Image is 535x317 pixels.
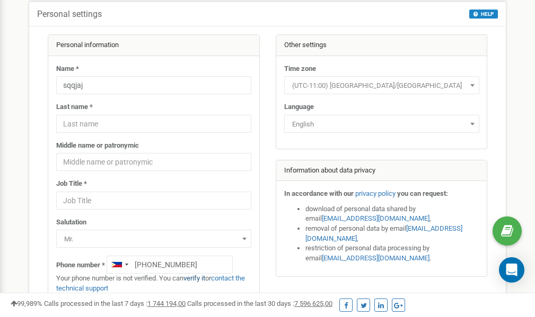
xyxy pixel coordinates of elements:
[147,300,186,307] u: 1 744 194,00
[56,115,251,133] input: Last name
[276,160,487,182] div: Information about data privacy
[107,256,131,273] div: Telephone country code
[322,254,429,262] a: [EMAIL_ADDRESS][DOMAIN_NAME]
[37,10,102,19] h5: Personal settings
[355,189,396,197] a: privacy policy
[499,257,524,283] div: Open Intercom Messenger
[56,274,251,293] p: Your phone number is not verified. You can or
[305,224,479,243] li: removal of personal data by email ,
[284,76,479,94] span: (UTC-11:00) Pacific/Midway
[44,300,186,307] span: Calls processed in the last 7 days :
[56,192,251,210] input: Job Title
[107,256,233,274] input: +1-800-555-55-55
[48,35,259,56] div: Personal information
[56,141,139,151] label: Middle name or patronymic
[322,214,429,222] a: [EMAIL_ADDRESS][DOMAIN_NAME]
[288,78,476,93] span: (UTC-11:00) Pacific/Midway
[56,179,87,189] label: Job Title *
[305,224,462,242] a: [EMAIL_ADDRESS][DOMAIN_NAME]
[397,189,448,197] strong: you can request:
[183,274,205,282] a: verify it
[276,35,487,56] div: Other settings
[60,232,248,247] span: Mr.
[284,115,479,133] span: English
[56,230,251,248] span: Mr.
[11,300,42,307] span: 99,989%
[56,76,251,94] input: Name
[284,189,354,197] strong: In accordance with our
[56,218,86,228] label: Salutation
[284,102,314,112] label: Language
[305,204,479,224] li: download of personal data shared by email ,
[56,153,251,171] input: Middle name or patronymic
[305,243,479,263] li: restriction of personal data processing by email .
[56,64,79,74] label: Name *
[294,300,332,307] u: 7 596 625,00
[56,260,105,270] label: Phone number *
[284,64,316,74] label: Time zone
[56,274,245,292] a: contact the technical support
[56,102,93,112] label: Last name *
[288,117,476,132] span: English
[469,10,498,19] button: HELP
[187,300,332,307] span: Calls processed in the last 30 days :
